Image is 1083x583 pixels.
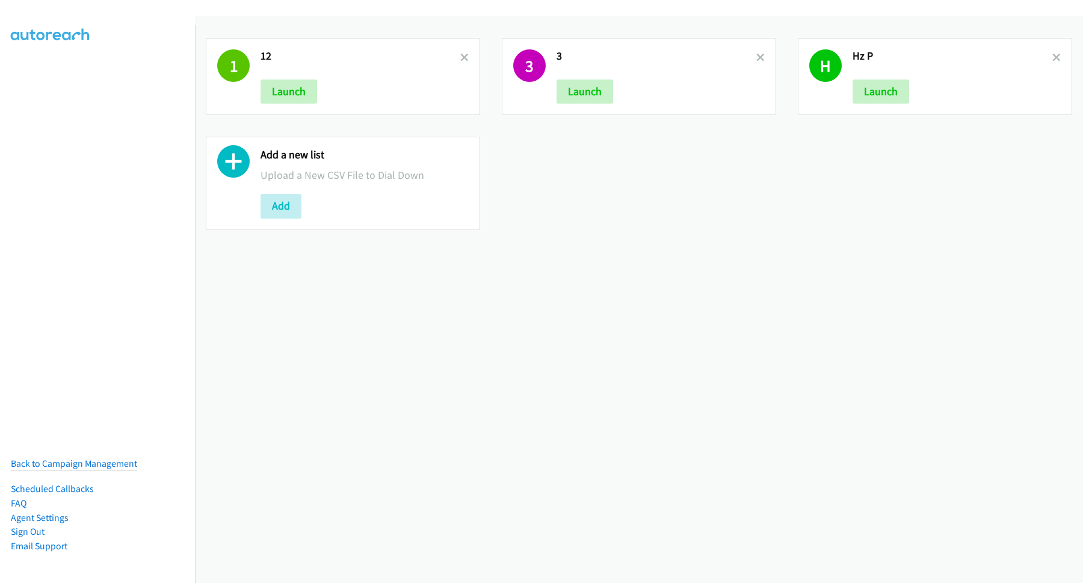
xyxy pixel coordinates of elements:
[261,194,301,218] button: Add
[557,49,756,63] h2: 3
[809,49,842,82] h1: H
[853,49,1052,63] h2: Hz P
[261,49,460,63] h2: 12
[261,148,469,162] h2: Add a new list
[11,540,67,552] a: Email Support
[11,497,26,509] a: FAQ
[11,483,94,494] a: Scheduled Callbacks
[261,167,469,183] p: Upload a New CSV File to Dial Down
[261,79,317,104] button: Launch
[11,512,69,523] a: Agent Settings
[513,49,546,82] h1: 3
[11,526,45,537] a: Sign Out
[217,49,250,82] h1: 1
[11,458,137,469] a: Back to Campaign Management
[557,79,613,104] button: Launch
[853,79,909,104] button: Launch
